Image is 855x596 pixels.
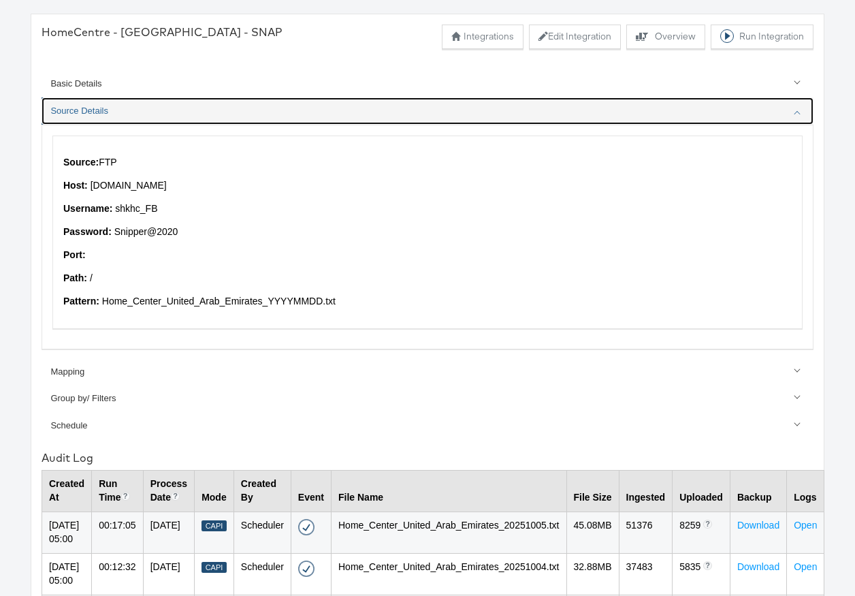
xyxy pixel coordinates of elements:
[233,553,291,595] td: Scheduler
[566,470,619,512] th: File Size
[63,272,792,285] p: /
[711,25,813,49] button: Run Integration
[201,562,227,574] div: Capi
[442,25,523,49] button: Integrations
[42,386,813,412] a: Group by/ Filters
[737,561,779,572] a: Download
[291,470,331,512] th: Event
[92,553,144,595] td: 00:12:32
[42,97,813,124] a: Source Details
[42,359,813,386] a: Mapping
[50,78,806,91] div: Basic Details
[63,249,86,260] strong: Port:
[42,470,92,512] th: Created At
[143,512,194,553] td: [DATE]
[529,25,621,49] button: Edit Integration
[63,295,792,309] p: Home_Center_United_Arab_Emirates _YYYYMMDD. txt
[619,512,673,553] td: 51376
[619,470,673,512] th: Ingested
[626,25,705,49] button: Overview
[63,156,792,170] p: FTP
[63,272,87,283] strong: Path:
[50,420,806,433] div: Schedule
[233,512,291,553] td: Scheduler
[63,203,112,214] strong: Username:
[50,392,806,405] div: Group by/ Filters
[92,512,144,553] td: 00:17:05
[737,520,779,531] a: Download
[566,512,619,553] td: 45.08 MB
[201,520,227,532] div: Capi
[63,226,112,237] strong: Password:
[331,512,566,553] td: Home_Center_United_Arab_Emirates_20251005.txt
[92,470,144,512] th: Run Time
[794,520,817,531] a: Open
[42,450,813,466] div: Audit Log
[673,512,730,553] td: 8259
[794,561,817,572] a: Open
[42,25,283,40] div: HomeCentre - [GEOGRAPHIC_DATA] - SNAP
[143,470,194,512] th: Process Date
[143,553,194,595] td: [DATE]
[63,157,99,168] strong: Source:
[63,202,792,216] p: shkhc_FB
[63,296,99,307] strong: Pattern:
[42,512,92,553] td: [DATE] 05:00
[787,470,824,512] th: Logs
[42,412,813,439] a: Schedule
[63,179,792,193] p: [DOMAIN_NAME]
[63,225,792,239] p: Snipper@2020
[50,366,806,379] div: Mapping
[63,180,88,191] strong: Host:
[331,553,566,595] td: Home_Center_United_Arab_Emirates_20251004.txt
[42,125,813,349] div: Source Details
[50,105,806,118] div: Source Details
[331,470,566,512] th: File Name
[673,553,730,595] td: 5835
[42,71,813,97] a: Basic Details
[233,470,291,512] th: Created By
[730,470,786,512] th: Backup
[619,553,673,595] td: 37483
[195,470,234,512] th: Mode
[42,553,92,595] td: [DATE] 05:00
[673,470,730,512] th: Uploaded
[566,553,619,595] td: 32.88 MB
